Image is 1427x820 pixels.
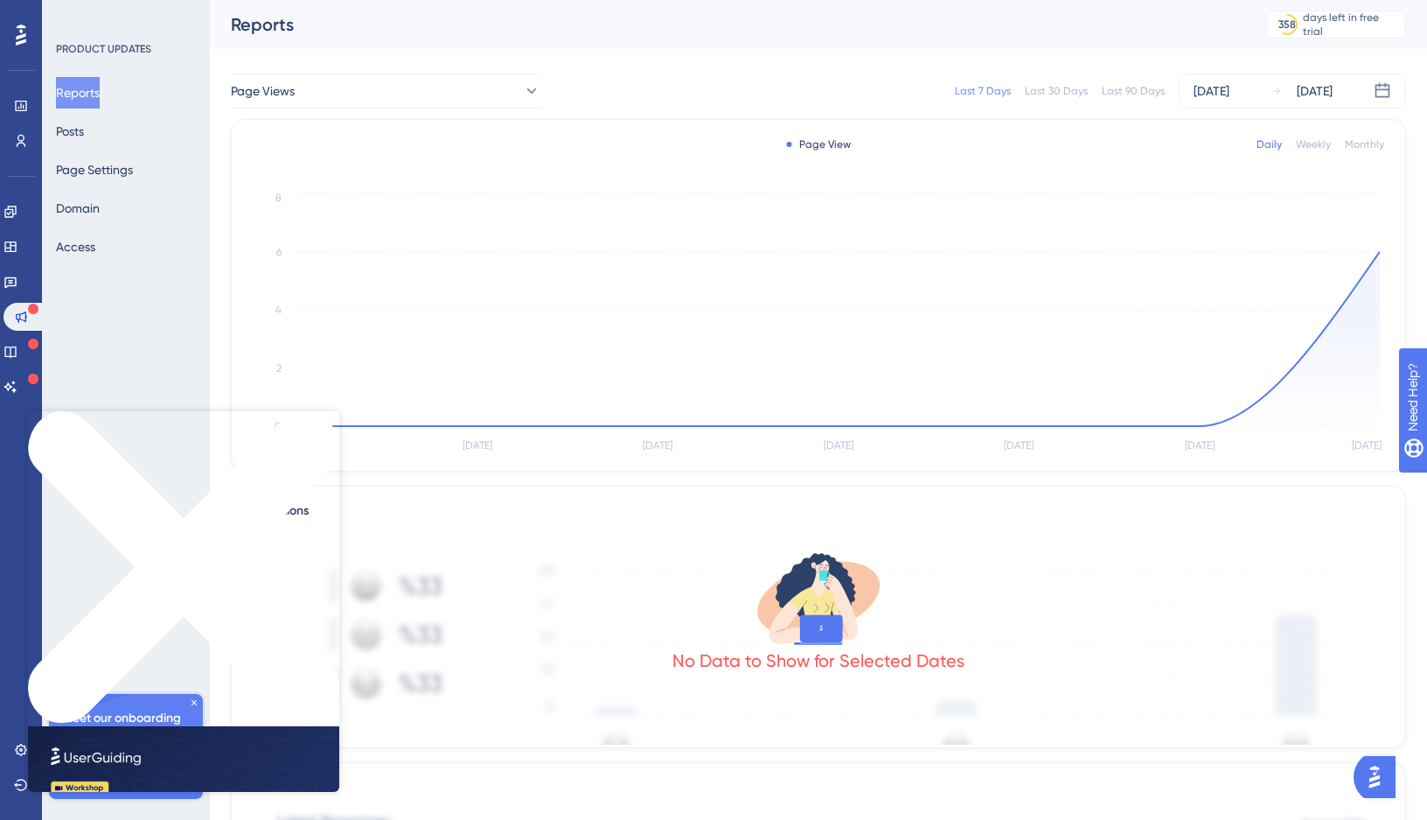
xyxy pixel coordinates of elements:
[41,4,109,25] span: Need Help?
[276,362,282,375] tspan: 2
[1345,137,1384,151] div: Monthly
[231,74,540,109] button: Page Views
[1185,439,1215,452] tspan: [DATE]
[275,192,282,204] tspan: 8
[56,77,100,109] button: Reports
[1297,81,1333,102] div: [DATE]
[56,116,84,147] button: Posts
[672,648,964,673] div: No Data to Show for Selected Dates
[56,42,151,56] div: PRODUCT UPDATES
[276,246,282,258] tspan: 6
[643,439,672,452] tspan: [DATE]
[824,439,853,452] tspan: [DATE]
[253,501,1384,522] div: Reactions
[1278,18,1296,32] div: 358
[1025,84,1088,98] div: Last 30 Days
[1352,439,1382,452] tspan: [DATE]
[787,137,851,151] div: Page View
[275,304,282,316] tspan: 4
[1102,84,1165,98] div: Last 90 Days
[463,439,492,452] tspan: [DATE]
[1303,11,1400,39] div: days left in free trial
[231,81,295,102] span: Page Views
[1256,137,1282,151] div: Daily
[56,154,133,186] button: Page Settings
[1296,137,1331,151] div: Weekly
[1004,439,1034,452] tspan: [DATE]
[1354,751,1406,803] iframe: UserGuiding AI Assistant Launcher
[231,12,1222,37] div: Reports
[1194,81,1229,102] div: [DATE]
[56,193,100,224] button: Domain
[56,231,95,263] button: Access
[955,84,1011,98] div: Last 7 Days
